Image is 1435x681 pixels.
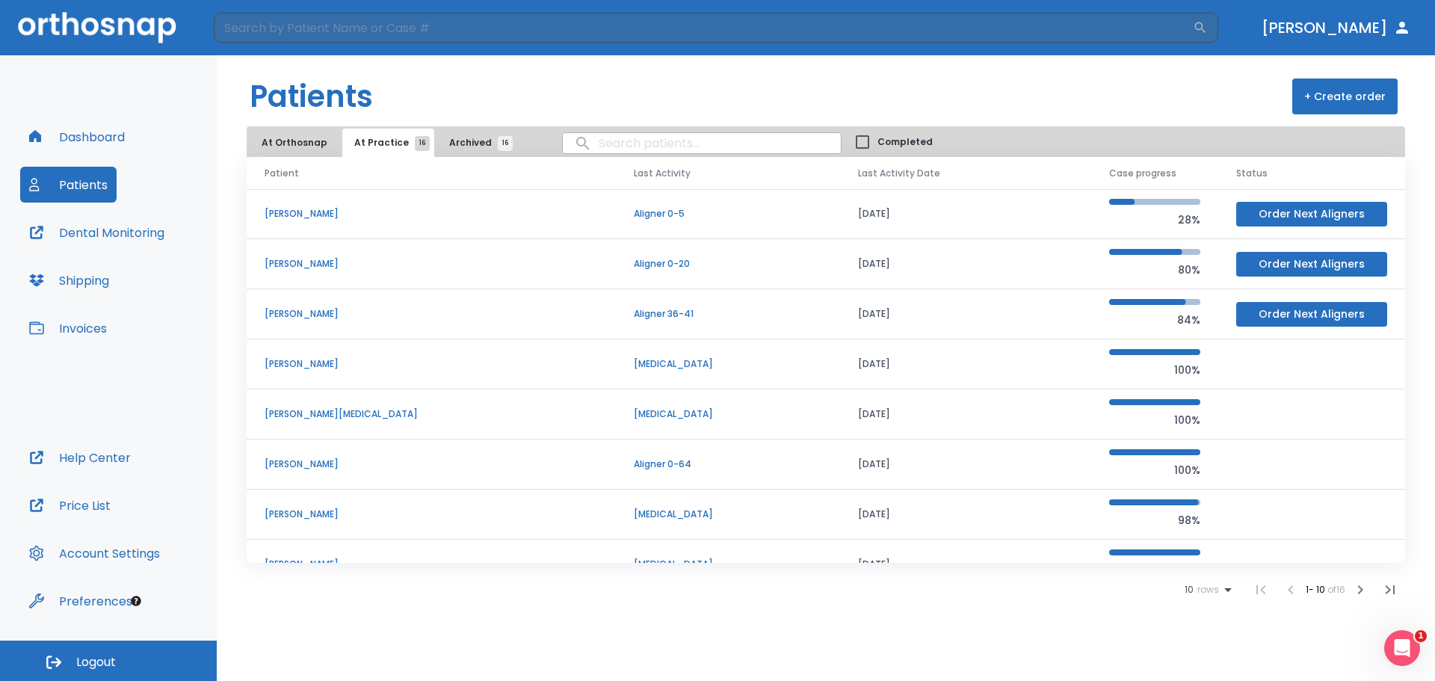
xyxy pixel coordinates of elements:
[1292,78,1398,114] button: + Create order
[1109,311,1200,329] p: 84%
[498,136,513,151] span: 16
[1236,167,1268,180] span: Status
[20,262,118,298] button: Shipping
[634,257,823,271] p: Aligner 0-20
[20,310,116,346] button: Invoices
[634,207,823,221] p: Aligner 0-5
[877,135,933,149] span: Completed
[265,357,598,371] p: [PERSON_NAME]
[634,508,823,521] p: [MEDICAL_DATA]
[20,583,141,619] button: Preferences
[129,594,143,608] div: Tooltip anchor
[1109,561,1200,579] p: 100%
[634,167,691,180] span: Last Activity
[20,487,120,523] button: Price List
[250,129,339,157] button: At Orthosnap
[634,407,823,421] p: [MEDICAL_DATA]
[20,440,140,475] button: Help Center
[840,239,1091,289] td: [DATE]
[840,389,1091,440] td: [DATE]
[1384,630,1420,666] iframe: Intercom live chat
[1236,252,1387,277] button: Order Next Aligners
[1194,585,1219,595] span: rows
[1109,511,1200,529] p: 98%
[1327,583,1345,596] span: of 16
[634,357,823,371] p: [MEDICAL_DATA]
[634,307,823,321] p: Aligner 36-41
[1236,302,1387,327] button: Order Next Aligners
[265,457,598,471] p: [PERSON_NAME]
[265,558,598,571] p: [PERSON_NAME]
[858,167,940,180] span: Last Activity Date
[634,558,823,571] p: [MEDICAL_DATA]
[840,339,1091,389] td: [DATE]
[20,167,117,203] button: Patients
[1185,585,1194,595] span: 10
[265,508,598,521] p: [PERSON_NAME]
[840,189,1091,239] td: [DATE]
[18,12,176,43] img: Orthosnap
[415,136,430,151] span: 16
[840,289,1091,339] td: [DATE]
[1306,583,1327,596] span: 1 - 10
[214,13,1193,43] input: Search by Patient Name or Case #
[265,167,299,180] span: Patient
[1256,14,1417,41] button: [PERSON_NAME]
[1109,361,1200,379] p: 100%
[265,207,598,221] p: [PERSON_NAME]
[265,257,598,271] p: [PERSON_NAME]
[1109,411,1200,429] p: 100%
[840,490,1091,540] td: [DATE]
[76,654,116,671] span: Logout
[1415,630,1427,642] span: 1
[449,136,505,150] span: Archived
[634,457,823,471] p: Aligner 0-64
[1236,202,1387,227] button: Order Next Aligners
[1109,167,1176,180] span: Case progress
[1109,211,1200,229] p: 28%
[840,540,1091,590] td: [DATE]
[1109,261,1200,279] p: 80%
[265,407,598,421] p: [PERSON_NAME][MEDICAL_DATA]
[20,215,173,250] button: Dental Monitoring
[265,307,598,321] p: [PERSON_NAME]
[354,136,422,150] span: At Practice
[1109,461,1200,479] p: 100%
[20,535,169,571] button: Account Settings
[250,74,373,119] h1: Patients
[840,440,1091,490] td: [DATE]
[250,129,520,157] div: tabs
[563,129,841,158] input: search
[20,119,134,155] button: Dashboard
